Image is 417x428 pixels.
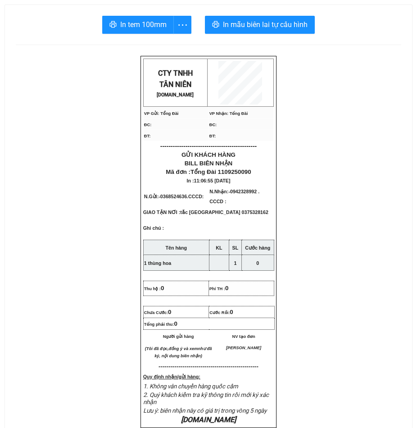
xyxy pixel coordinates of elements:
[158,69,193,77] span: CTY TNHH
[209,310,233,315] span: Cước Rồi:
[232,334,255,339] span: NV tạo đơn
[194,178,231,183] span: 11:06:55 [DATE]
[166,168,251,175] span: Mã đơn :
[160,142,257,150] span: ----------------------------------------------
[245,245,270,250] strong: Cước hàng
[163,334,194,339] span: Người gửi hàng
[168,309,171,315] span: 0
[209,123,217,127] span: ĐC:
[174,19,191,31] span: more
[209,189,259,204] span: -
[223,19,308,30] span: In mẫu biên lai tự cấu hình
[144,322,177,327] span: Tổng phải thu:
[212,21,219,29] span: printer
[181,415,236,424] em: [DOMAIN_NAME]
[209,189,259,204] span: N.Nhận:
[143,407,267,414] span: Lưu ý: biên nhận này có giá trị trong vòng 5 ngày
[234,260,236,266] span: 1
[145,346,198,351] em: (Tôi đã đọc,đồng ý và xem
[144,111,179,116] span: VP Gửi: Tổng Đài
[185,160,233,167] span: BILL BIÊN NHẬN
[230,309,233,315] span: 0
[209,287,229,291] span: Phí TH :
[164,363,258,370] span: -----------------------------------------------
[143,209,268,215] span: GIAO TẬN NƠI :
[209,189,259,204] span: 0942328992 . CCCD :
[159,194,205,199] span: -
[173,16,191,34] button: more
[205,16,315,34] button: printerIn mẫu biên lai tự cấu hình
[188,194,205,199] span: CCCD:
[256,260,259,266] span: 0
[190,168,251,175] span: Tổng Đài 1109250090
[102,16,174,34] button: printerIn tem 100mm
[144,194,205,199] span: N.Gửi:
[143,374,200,379] strong: Quy định nhận/gửi hàng:
[160,194,205,199] span: 0368524636.
[209,134,216,138] span: ĐT:
[143,225,164,238] span: Ghi chú :
[209,111,248,116] span: VP Nhận: Tổng Đài
[187,178,231,183] span: In :
[144,310,172,315] span: Chưa Cước:
[143,392,269,405] span: 2. Quý khách kiểm tra kỹ thông tin rồi mới ký xác nhận
[154,346,212,358] em: như đã ký, nội dung biên nhận)
[157,92,194,98] strong: [DOMAIN_NAME]
[161,285,164,291] span: 0
[144,260,171,266] span: 1 thùng hoa
[225,285,228,291] span: 0
[144,287,164,291] span: Thu hộ :
[120,19,167,30] span: In tem 100mm
[181,151,236,158] span: GỬI KHÁCH HÀNG
[216,245,222,250] strong: KL
[180,209,268,215] span: tắc [GEOGRAPHIC_DATA] 0375328162
[144,123,152,127] span: ĐC:
[226,346,261,350] span: [PERSON_NAME]
[163,80,191,89] span: ÂN NIÊN
[109,21,117,29] span: printer
[159,363,164,370] span: ---
[174,320,177,327] span: 0
[232,245,239,250] strong: SL
[143,383,238,390] span: 1. Không vân chuyển hàng quốc cấm
[144,134,151,138] span: ĐT:
[159,80,163,89] span: T
[166,245,187,250] strong: Tên hàng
